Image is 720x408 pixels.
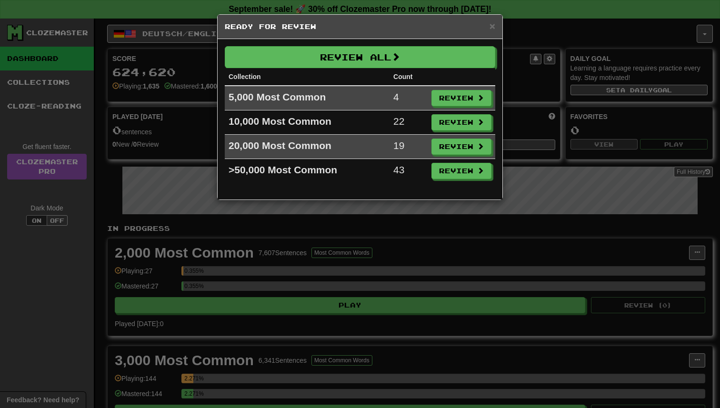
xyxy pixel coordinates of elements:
span: × [490,20,495,31]
td: 20,000 Most Common [225,135,390,159]
button: Review [431,114,491,130]
button: Review [431,139,491,155]
h5: Ready for Review [225,22,495,31]
button: Close [490,21,495,31]
td: 5,000 Most Common [225,86,390,110]
th: Collection [225,68,390,86]
button: Review [431,163,491,179]
button: Review All [225,46,495,68]
td: 43 [390,159,428,183]
button: Review [431,90,491,106]
td: 19 [390,135,428,159]
td: >50,000 Most Common [225,159,390,183]
th: Count [390,68,428,86]
td: 22 [390,110,428,135]
td: 4 [390,86,428,110]
td: 10,000 Most Common [225,110,390,135]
